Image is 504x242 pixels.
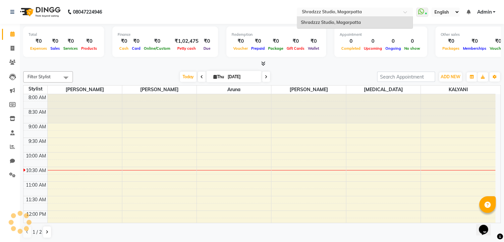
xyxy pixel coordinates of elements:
[232,46,250,51] span: Voucher
[172,37,201,45] div: ₹1,02,475
[250,46,266,51] span: Prepaid
[62,37,80,45] div: ₹0
[271,86,346,94] span: [PERSON_NAME]
[266,46,285,51] span: Package
[403,37,422,45] div: 0
[17,3,62,21] img: logo
[441,37,461,45] div: ₹0
[384,37,403,45] div: 0
[461,46,488,51] span: Memberships
[441,46,461,51] span: Packages
[24,86,47,92] div: Stylist
[306,37,321,45] div: ₹0
[27,138,47,145] div: 9:30 AM
[346,86,420,94] span: [MEDICAL_DATA]
[403,46,422,51] span: No show
[27,94,47,101] div: 8:00 AM
[80,37,99,45] div: ₹0
[476,215,497,235] iframe: chat widget
[142,46,172,51] span: Online/Custom
[48,86,122,94] span: [PERSON_NAME]
[212,74,226,79] span: Thu
[28,37,49,45] div: ₹0
[27,109,47,116] div: 8:30 AM
[28,74,51,79] span: Filter Stylist
[118,46,130,51] span: Cash
[25,211,47,218] div: 12:00 PM
[197,86,271,94] span: Aruna
[285,46,306,51] span: Gift Cards
[27,123,47,130] div: 9:00 AM
[266,37,285,45] div: ₹0
[439,72,462,82] button: ADD NEW
[226,72,259,82] input: 2025-09-04
[130,37,142,45] div: ₹0
[130,46,142,51] span: Card
[25,182,47,189] div: 11:00 AM
[28,32,99,37] div: Total
[49,46,62,51] span: Sales
[362,37,384,45] div: 0
[49,37,62,45] div: ₹0
[340,37,362,45] div: 0
[301,20,361,25] span: Shradzzz Studio, Magarpatta
[477,9,491,16] span: Admin
[421,86,495,94] span: KALYANI
[180,72,196,82] span: Today
[25,196,47,203] div: 11:30 AM
[232,32,321,37] div: Redemption
[250,37,266,45] div: ₹0
[461,37,488,45] div: ₹0
[377,72,435,82] input: Search Appointment
[62,46,80,51] span: Services
[28,46,49,51] span: Expenses
[32,229,42,236] span: 1 / 2
[25,152,47,159] div: 10:00 AM
[340,32,422,37] div: Appointment
[122,86,196,94] span: [PERSON_NAME]
[285,37,306,45] div: ₹0
[80,46,99,51] span: Products
[340,46,362,51] span: Completed
[73,3,102,21] b: 08047224946
[202,46,212,51] span: Due
[25,167,47,174] div: 10:30 AM
[201,37,213,45] div: ₹0
[297,16,413,29] ng-dropdown-panel: Options list
[142,37,172,45] div: ₹0
[176,46,197,51] span: Petty cash
[118,37,130,45] div: ₹0
[362,46,384,51] span: Upcoming
[441,74,460,79] span: ADD NEW
[306,46,321,51] span: Wallet
[384,46,403,51] span: Ongoing
[232,37,250,45] div: ₹0
[118,32,213,37] div: Finance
